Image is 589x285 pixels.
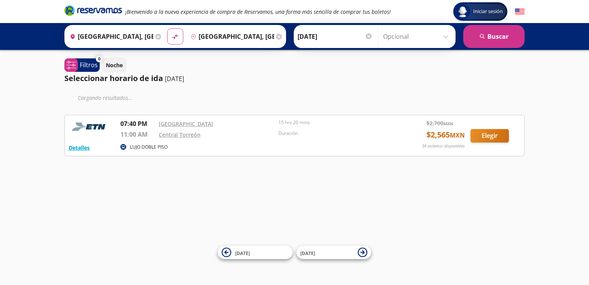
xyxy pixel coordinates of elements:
[300,250,315,256] span: [DATE]
[159,131,201,138] a: Central Torreón
[218,246,293,259] button: [DATE]
[69,144,90,152] button: Detalles
[278,130,394,137] p: Duración
[426,119,453,127] span: $ 2,700
[64,5,122,16] i: Brand Logo
[471,129,509,142] button: Elegir
[106,61,123,69] p: Noche
[64,73,163,84] p: Seleccionar horario de ida
[278,119,394,126] p: 15 hrs 20 mins
[78,94,133,101] em: Cargando resultados ...
[102,58,127,73] button: Noche
[383,27,452,46] input: Opcional
[463,25,525,48] button: Buscar
[450,131,465,139] small: MXN
[159,120,213,128] a: [GEOGRAPHIC_DATA]
[120,130,155,139] p: 11:00 AM
[98,56,100,62] span: 0
[426,129,465,141] span: $ 2,565
[80,60,98,70] p: Filtros
[130,144,168,151] p: LUJO DOBLE PISO
[298,27,373,46] input: Elegir Fecha
[64,5,122,18] a: Brand Logo
[165,74,184,83] p: [DATE]
[235,250,250,256] span: [DATE]
[296,246,371,259] button: [DATE]
[470,8,506,15] span: Iniciar sesión
[188,27,274,46] input: Buscar Destino
[515,7,525,17] button: English
[64,58,100,72] button: 0Filtros
[443,121,453,126] small: MXN
[69,119,111,134] img: RESERVAMOS
[67,27,153,46] input: Buscar Origen
[422,143,465,149] p: 34 asientos disponibles
[125,8,391,15] em: ¡Bienvenido a la nueva experiencia de compra de Reservamos, una forma más sencilla de comprar tus...
[120,119,155,128] p: 07:40 PM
